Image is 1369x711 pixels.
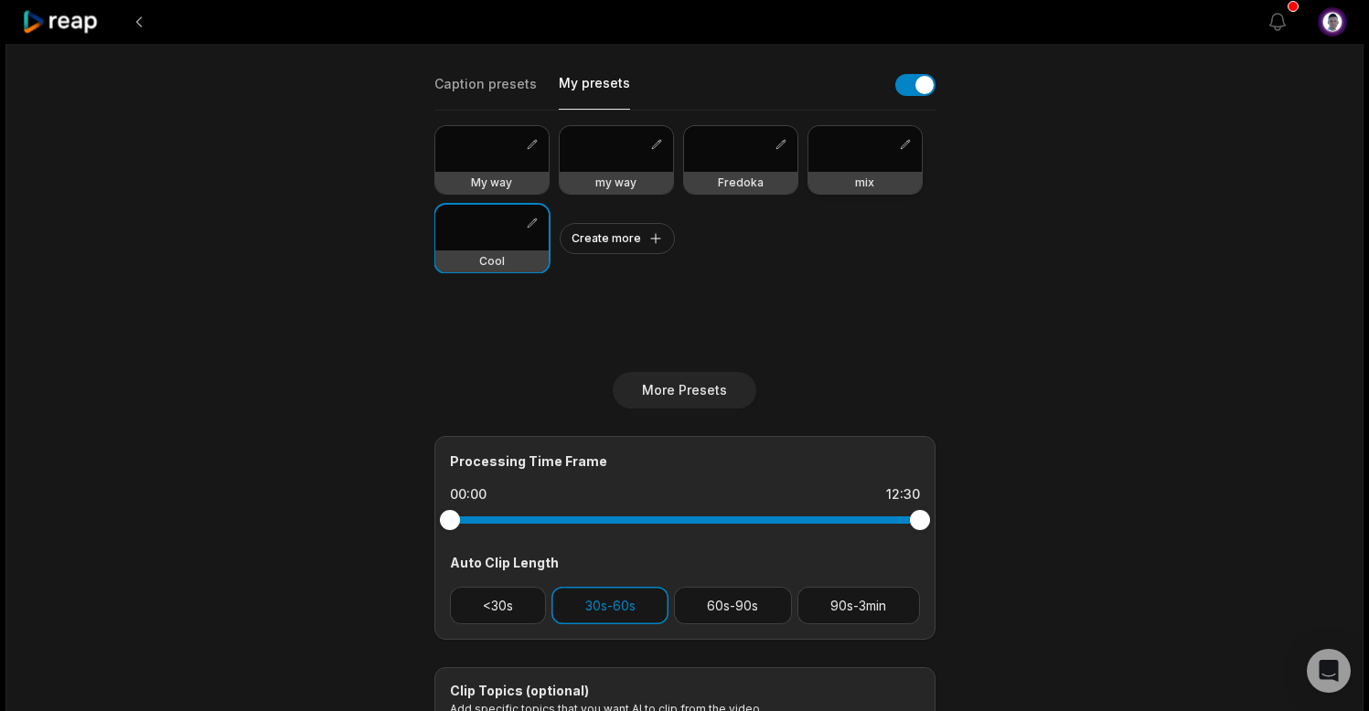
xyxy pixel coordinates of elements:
[855,175,874,190] h3: mix
[1307,649,1351,693] div: Open Intercom Messenger
[886,485,920,504] div: 12:30
[797,587,920,624] button: 90s-3min
[434,75,537,110] button: Caption presets
[479,254,505,269] h3: Cool
[551,587,668,624] button: 30s-60s
[450,485,487,504] div: 00:00
[595,175,636,190] h3: my way
[559,74,630,110] button: My presets
[718,175,764,190] h3: Fredoka
[471,175,512,190] h3: My way
[674,587,792,624] button: 60s-90s
[560,223,675,254] button: Create more
[613,372,756,409] button: More Presets
[450,683,920,699] div: Clip Topics (optional)
[450,587,547,624] button: <30s
[450,451,920,471] div: Processing Time Frame
[450,553,920,572] div: Auto Clip Length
